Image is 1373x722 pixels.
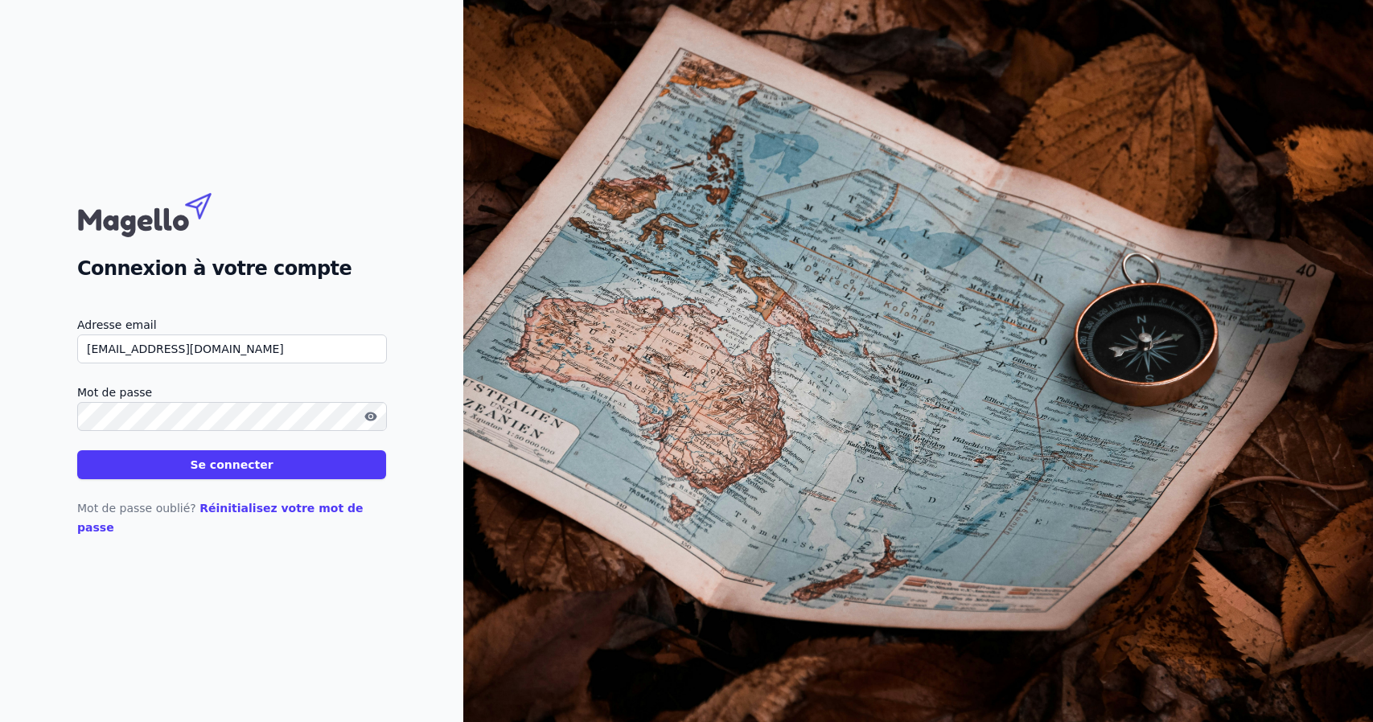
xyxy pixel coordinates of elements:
h2: Connexion à votre compte [77,254,386,283]
a: Réinitialisez votre mot de passe [77,502,364,534]
button: Se connecter [77,450,386,479]
label: Adresse email [77,315,386,334]
label: Mot de passe [77,383,386,402]
p: Mot de passe oublié? [77,498,386,537]
img: Magello [77,185,246,241]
